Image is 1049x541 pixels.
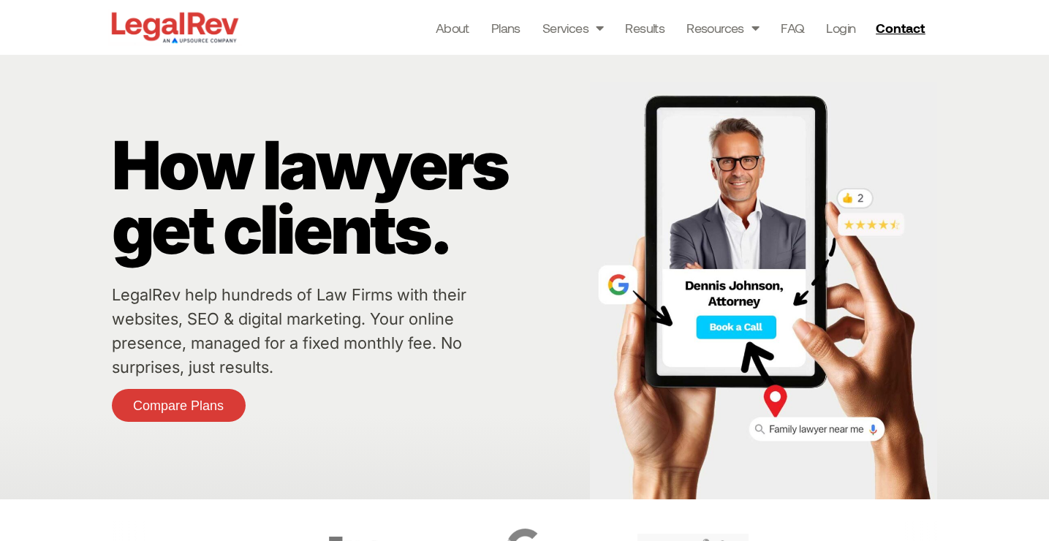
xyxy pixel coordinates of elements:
a: Compare Plans [112,389,246,422]
span: Compare Plans [133,399,224,412]
a: Contact [870,16,934,39]
a: About [436,18,469,38]
a: Services [542,18,604,38]
nav: Menu [436,18,856,38]
a: Login [826,18,855,38]
a: Plans [491,18,520,38]
a: LegalRev help hundreds of Law Firms with their websites, SEO & digital marketing. Your online pre... [112,285,466,377]
p: How lawyers get clients. [112,133,583,262]
a: FAQ [781,18,804,38]
a: Resources [686,18,759,38]
span: Contact [876,21,925,34]
a: Results [625,18,664,38]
